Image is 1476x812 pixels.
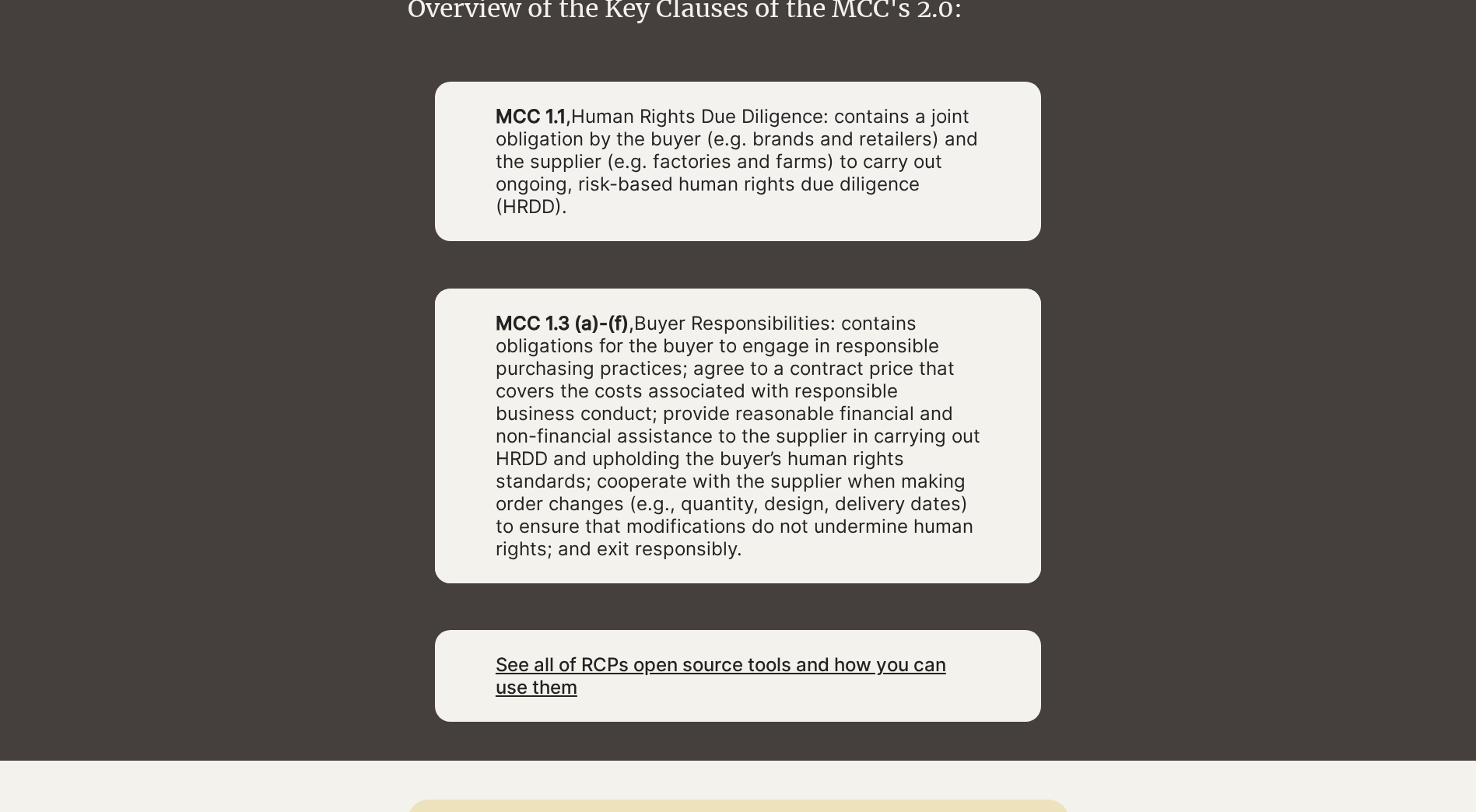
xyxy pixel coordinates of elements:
span: , [496,312,980,560]
span: , [496,105,978,218]
span: Human Rights Due Diligence: contains a joint obligation by the buyer (e.g. brands and retailers) ... [496,105,978,218]
span: MCC 1.1 [496,105,566,128]
a: See all of RCPs open source tools and how you can use them [496,653,946,698]
span: MCC 1.3 (a)-(f) [496,312,629,334]
span: Buyer Responsibilities: contains obligations for the buyer to engage in responsible purchasing pr... [496,312,980,560]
